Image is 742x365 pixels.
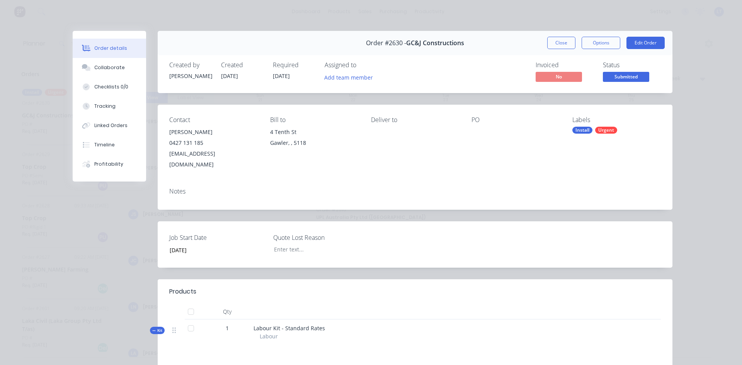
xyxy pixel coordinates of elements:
[169,138,258,148] div: 0427 131 185
[572,116,661,124] div: Labels
[603,61,661,69] div: Status
[595,127,617,134] div: Urgent
[152,328,162,333] span: Kit
[94,64,125,71] div: Collaborate
[320,72,377,82] button: Add team member
[150,327,165,334] div: Kit
[94,122,128,129] div: Linked Orders
[547,37,575,49] button: Close
[270,116,359,124] div: Bill to
[371,116,459,124] div: Deliver to
[254,324,325,332] span: Labour Kit - Standard Rates
[94,83,128,90] div: Checklists 0/0
[169,188,661,195] div: Notes
[325,72,377,82] button: Add team member
[536,72,582,81] span: No
[204,304,250,319] div: Qty
[73,116,146,135] button: Linked Orders
[406,39,464,47] span: GC&J Constructions
[603,72,649,81] span: Submitted
[273,61,315,69] div: Required
[582,37,620,49] button: Options
[169,233,266,242] label: Job Start Date
[169,116,258,124] div: Contact
[260,332,278,340] span: Labour
[603,72,649,83] button: Submitted
[221,72,238,80] span: [DATE]
[73,39,146,58] button: Order details
[73,154,146,174] button: Profitability
[626,37,665,49] button: Edit Order
[169,127,258,138] div: [PERSON_NAME]
[366,39,406,47] span: Order #2630 -
[164,244,260,256] input: Enter date
[73,97,146,116] button: Tracking
[94,45,127,52] div: Order details
[169,61,212,69] div: Created by
[572,127,592,134] div: Install
[94,141,115,148] div: Timeline
[73,77,146,97] button: Checklists 0/0
[221,61,264,69] div: Created
[169,72,212,80] div: [PERSON_NAME]
[536,61,594,69] div: Invoiced
[273,72,290,80] span: [DATE]
[325,61,402,69] div: Assigned to
[94,103,116,110] div: Tracking
[273,233,370,242] label: Quote Lost Reason
[471,116,560,124] div: PO
[226,324,229,332] span: 1
[716,339,734,357] iframe: Intercom live chat
[169,148,258,170] div: [EMAIL_ADDRESS][DOMAIN_NAME]
[270,127,359,138] div: 4 Tenth St
[94,161,123,168] div: Profitability
[270,127,359,151] div: 4 Tenth StGawler, , 5118
[270,138,359,148] div: Gawler, , 5118
[169,287,196,296] div: Products
[73,58,146,77] button: Collaborate
[73,135,146,154] button: Timeline
[169,127,258,170] div: [PERSON_NAME]0427 131 185[EMAIL_ADDRESS][DOMAIN_NAME]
